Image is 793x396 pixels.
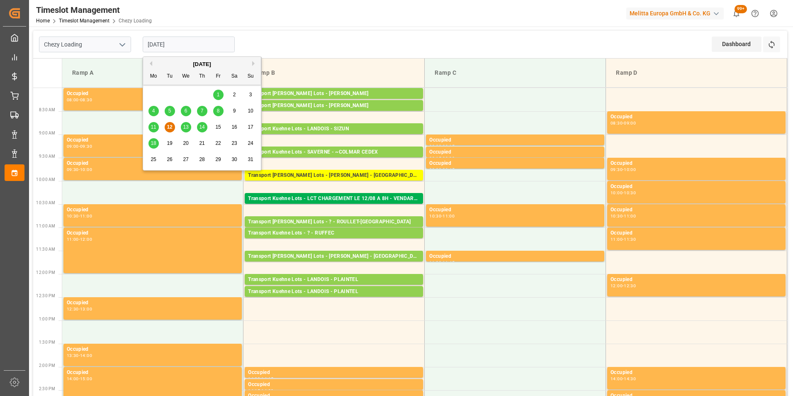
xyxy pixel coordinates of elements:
[67,229,238,237] div: Occupied
[260,377,261,381] div: -
[165,138,175,149] div: Choose Tuesday, August 19th, 2025
[199,156,204,162] span: 28
[431,65,599,81] div: Ramp C
[197,106,207,116] div: Choose Thursday, August 7th, 2025
[429,206,601,214] div: Occupied
[443,144,455,148] div: 09:15
[624,237,636,241] div: 11:30
[248,276,420,284] div: Transport Kuehne Lots - LANDOIS - PLAINTEL
[624,191,636,195] div: 10:30
[197,154,207,165] div: Choose Thursday, August 28th, 2025
[69,65,236,81] div: Ramp A
[443,261,455,264] div: 11:45
[611,121,623,125] div: 08:30
[623,214,624,218] div: -
[248,124,253,130] span: 17
[624,284,636,288] div: 12:30
[248,252,420,261] div: Transport [PERSON_NAME] Lots - [PERSON_NAME] - [GEOGRAPHIC_DATA]
[735,5,747,13] span: 99+
[623,121,624,125] div: -
[213,71,224,82] div: Fr
[611,276,782,284] div: Occupied
[231,124,237,130] span: 16
[248,180,420,187] div: Pallets: ,TU: 402,City: [GEOGRAPHIC_DATA],Arrival: [DATE] 00:00:00
[429,136,601,144] div: Occupied
[67,168,79,171] div: 09:30
[429,168,441,171] div: 09:30
[213,122,224,132] div: Choose Friday, August 15th, 2025
[248,389,260,393] div: 14:15
[167,124,172,130] span: 12
[611,159,782,168] div: Occupied
[246,106,256,116] div: Choose Sunday, August 10th, 2025
[248,226,420,233] div: Pallets: 3,TU: ,City: [GEOGRAPHIC_DATA],Arrival: [DATE] 00:00:00
[199,124,204,130] span: 14
[441,214,443,218] div: -
[80,214,92,218] div: 11:00
[39,363,55,368] span: 2:00 PM
[165,122,175,132] div: Choose Tuesday, August 12th, 2025
[246,138,256,149] div: Choose Sunday, August 24th, 2025
[80,98,92,102] div: 08:30
[624,214,636,218] div: 11:00
[201,108,204,114] span: 7
[67,159,238,168] div: Occupied
[36,177,55,182] span: 10:00 AM
[165,106,175,116] div: Choose Tuesday, August 5th, 2025
[248,102,420,110] div: Transport [PERSON_NAME] Lots - [PERSON_NAME]
[151,140,156,146] span: 18
[624,168,636,171] div: 10:00
[248,110,420,117] div: Pallets: 1,TU: 1006,City: [GEOGRAPHIC_DATA],Arrival: [DATE] 00:00:00
[261,389,273,393] div: 14:30
[249,92,252,98] span: 3
[248,377,260,381] div: 14:00
[67,369,238,377] div: Occupied
[148,71,159,82] div: Mo
[67,237,79,241] div: 11:00
[36,4,152,16] div: Timeslot Management
[67,345,238,354] div: Occupied
[215,156,221,162] span: 29
[611,206,782,214] div: Occupied
[67,90,238,98] div: Occupied
[233,108,236,114] span: 9
[39,108,55,112] span: 8:30 AM
[165,154,175,165] div: Choose Tuesday, August 26th, 2025
[36,200,55,205] span: 10:30 AM
[248,140,253,146] span: 24
[248,171,420,180] div: Transport [PERSON_NAME] Lots - [PERSON_NAME] - [GEOGRAPHIC_DATA]
[165,71,175,82] div: Tu
[197,138,207,149] div: Choose Thursday, August 21st, 2025
[248,133,420,140] div: Pallets: 7,TU: ,City: [GEOGRAPHIC_DATA],Arrival: [DATE] 00:00:00
[36,247,55,252] span: 11:30 AM
[80,354,92,357] div: 14:00
[248,148,420,156] div: Transport Kuehne Lots - SAVERNE - ~COLMAR CEDEX
[217,92,220,98] span: 1
[229,154,240,165] div: Choose Saturday, August 30th, 2025
[183,156,188,162] span: 27
[217,108,220,114] span: 8
[152,108,155,114] span: 4
[79,144,80,148] div: -
[39,340,55,345] span: 1:30 PM
[248,195,420,203] div: Transport Kuehne Lots - LCT CHARGEMENT LE 12/08 A 8H - VENDARGUES
[429,156,441,160] div: 09:15
[36,18,50,24] a: Home
[624,121,636,125] div: 09:00
[167,140,172,146] span: 19
[197,71,207,82] div: Th
[181,138,191,149] div: Choose Wednesday, August 20th, 2025
[248,237,420,244] div: Pallets: 3,TU: 593,City: RUFFEC,Arrival: [DATE] 00:00:00
[248,156,420,164] div: Pallets: 6,TU: 311,City: ~COLMAR CEDEX,Arrival: [DATE] 00:00:00
[183,140,188,146] span: 20
[143,37,235,52] input: DD-MM-YYYY
[67,98,79,102] div: 08:00
[79,214,80,218] div: -
[185,108,187,114] span: 6
[181,122,191,132] div: Choose Wednesday, August 13th, 2025
[261,377,273,381] div: 14:15
[116,38,128,51] button: open menu
[429,214,441,218] div: 10:30
[229,106,240,116] div: Choose Saturday, August 9th, 2025
[611,229,782,237] div: Occupied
